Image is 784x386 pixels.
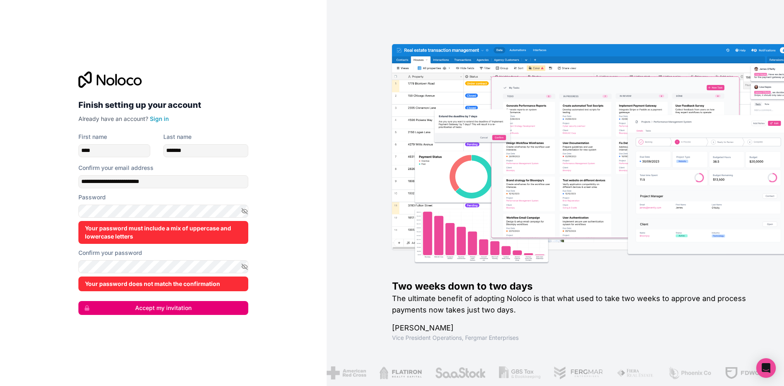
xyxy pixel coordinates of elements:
label: Last name [163,133,192,141]
h2: Finish setting up your account [78,98,248,112]
h2: The ultimate benefit of adopting Noloco is that what used to take two weeks to approve and proces... [392,293,758,316]
div: Your password must include a mix of uppercase and lowercase letters [78,221,248,244]
img: /assets/fiera-fwj2N5v4.png [617,366,655,379]
img: /assets/saastock-C6Zbiodz.png [435,366,486,379]
img: /assets/fergmar-CudnrXN5.png [554,366,604,379]
input: Email address [78,175,248,188]
label: Confirm your password [78,249,142,257]
button: Accept my invitation [78,301,248,315]
img: /assets/phoenix-BREaitsQ.png [668,366,712,379]
h1: Two weeks down to two days [392,280,758,293]
img: /assets/gbstax-C-GtDUiK.png [499,366,541,379]
a: Sign in [150,115,169,122]
h1: [PERSON_NAME] [392,322,758,334]
input: given-name [78,144,150,157]
input: Password [78,205,248,218]
div: Your password does not match the confirmation [78,277,248,291]
span: Already have an account? [78,115,148,122]
img: /assets/fdworks-Bi04fVtw.png [725,366,773,379]
label: Password [78,193,106,201]
img: /assets/flatiron-C8eUkumj.png [379,366,422,379]
input: Confirm password [78,260,248,273]
label: First name [78,133,107,141]
label: Confirm your email address [78,164,154,172]
input: family-name [163,144,248,157]
h1: Vice President Operations , Fergmar Enterprises [392,334,758,342]
div: Open Intercom Messenger [756,358,776,378]
img: /assets/american-red-cross-BAupjrZR.png [327,366,366,379]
